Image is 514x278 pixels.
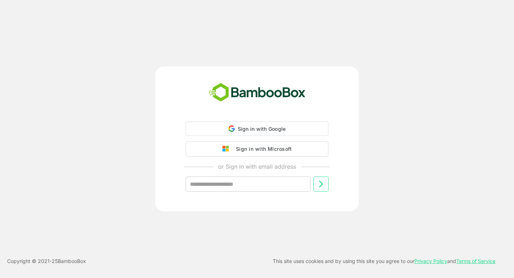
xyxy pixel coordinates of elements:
[186,121,328,136] div: Sign in with Google
[414,258,447,264] a: Privacy Policy
[222,146,232,152] img: google
[205,81,309,104] img: bamboobox
[232,144,292,154] div: Sign in with Microsoft
[186,142,328,157] button: Sign in with Microsoft
[456,258,495,264] a: Terms of Service
[218,162,296,171] p: or Sign in with email address
[273,257,495,265] p: This site uses cookies and by using this site you agree to our and
[238,126,286,132] span: Sign in with Google
[7,257,86,265] p: Copyright © 2021- 25 BambooBox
